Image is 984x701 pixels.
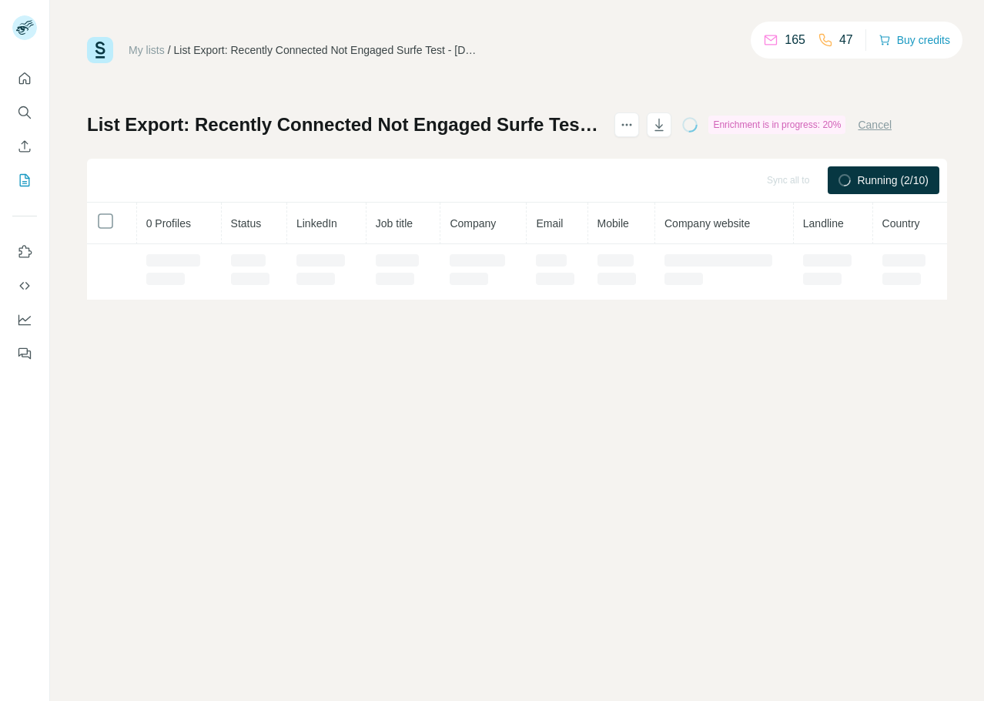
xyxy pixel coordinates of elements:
[857,173,929,188] span: Running (2/10)
[12,99,37,126] button: Search
[708,116,845,134] div: Enrichment is in progress: 20%
[168,42,171,58] li: /
[12,166,37,194] button: My lists
[12,306,37,334] button: Dashboard
[12,132,37,160] button: Enrich CSV
[858,117,892,132] button: Cancel
[597,217,629,230] span: Mobile
[129,44,165,56] a: My lists
[12,340,37,367] button: Feedback
[376,217,413,230] span: Job title
[12,65,37,92] button: Quick start
[12,238,37,266] button: Use Surfe on LinkedIn
[231,217,262,230] span: Status
[146,217,191,230] span: 0 Profiles
[664,217,750,230] span: Company website
[296,217,337,230] span: LinkedIn
[450,217,496,230] span: Company
[87,112,601,137] h1: List Export: Recently Connected Not Engaged Surfe Test - [DATE] 06:22
[882,217,920,230] span: Country
[536,217,563,230] span: Email
[785,31,805,49] p: 165
[174,42,482,58] div: List Export: Recently Connected Not Engaged Surfe Test - [DATE] 06:22
[12,272,37,300] button: Use Surfe API
[87,37,113,63] img: Surfe Logo
[614,112,639,137] button: actions
[879,29,950,51] button: Buy credits
[803,217,844,230] span: Landline
[839,31,853,49] p: 47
